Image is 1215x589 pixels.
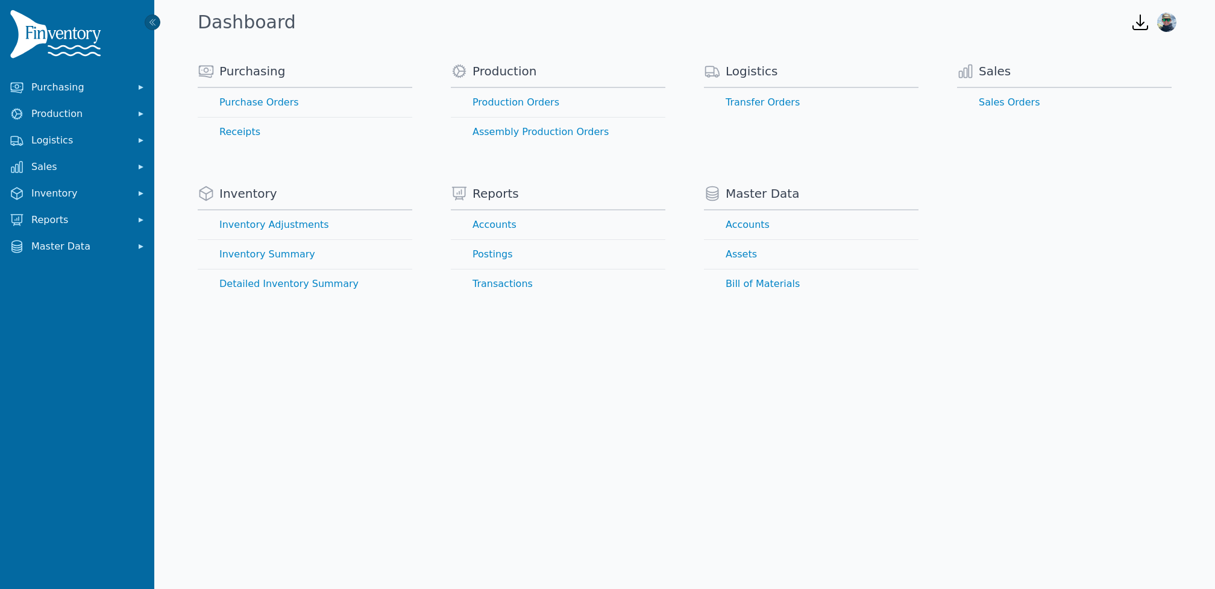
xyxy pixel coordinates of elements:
img: Finventory [10,10,106,63]
span: Inventory [31,186,128,201]
a: Inventory Summary [198,240,412,269]
button: Logistics [5,128,149,153]
button: Master Data [5,235,149,259]
a: Production Orders [451,88,665,117]
a: Postings [451,240,665,269]
a: Assembly Production Orders [451,118,665,146]
span: Logistics [726,63,778,80]
span: Sales [31,160,128,174]
span: Inventory [219,185,277,202]
a: Purchase Orders [198,88,412,117]
span: Purchasing [31,80,128,95]
a: Receipts [198,118,412,146]
h1: Dashboard [198,11,296,33]
span: Master Data [31,239,128,254]
a: Bill of Materials [704,269,918,298]
span: Reports [472,185,519,202]
a: Accounts [704,210,918,239]
a: Accounts [451,210,665,239]
a: Inventory Adjustments [198,210,412,239]
span: Logistics [31,133,128,148]
button: Sales [5,155,149,179]
a: Detailed Inventory Summary [198,269,412,298]
button: Reports [5,208,149,232]
span: Master Data [726,185,799,202]
span: Reports [31,213,128,227]
a: Assets [704,240,918,269]
img: Karina Wright [1157,13,1176,32]
span: Production [472,63,536,80]
span: Production [31,107,128,121]
span: Purchasing [219,63,285,80]
button: Purchasing [5,75,149,99]
a: Transfer Orders [704,88,918,117]
a: Sales Orders [957,88,1172,117]
a: Transactions [451,269,665,298]
button: Inventory [5,181,149,206]
button: Production [5,102,149,126]
span: Sales [979,63,1011,80]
